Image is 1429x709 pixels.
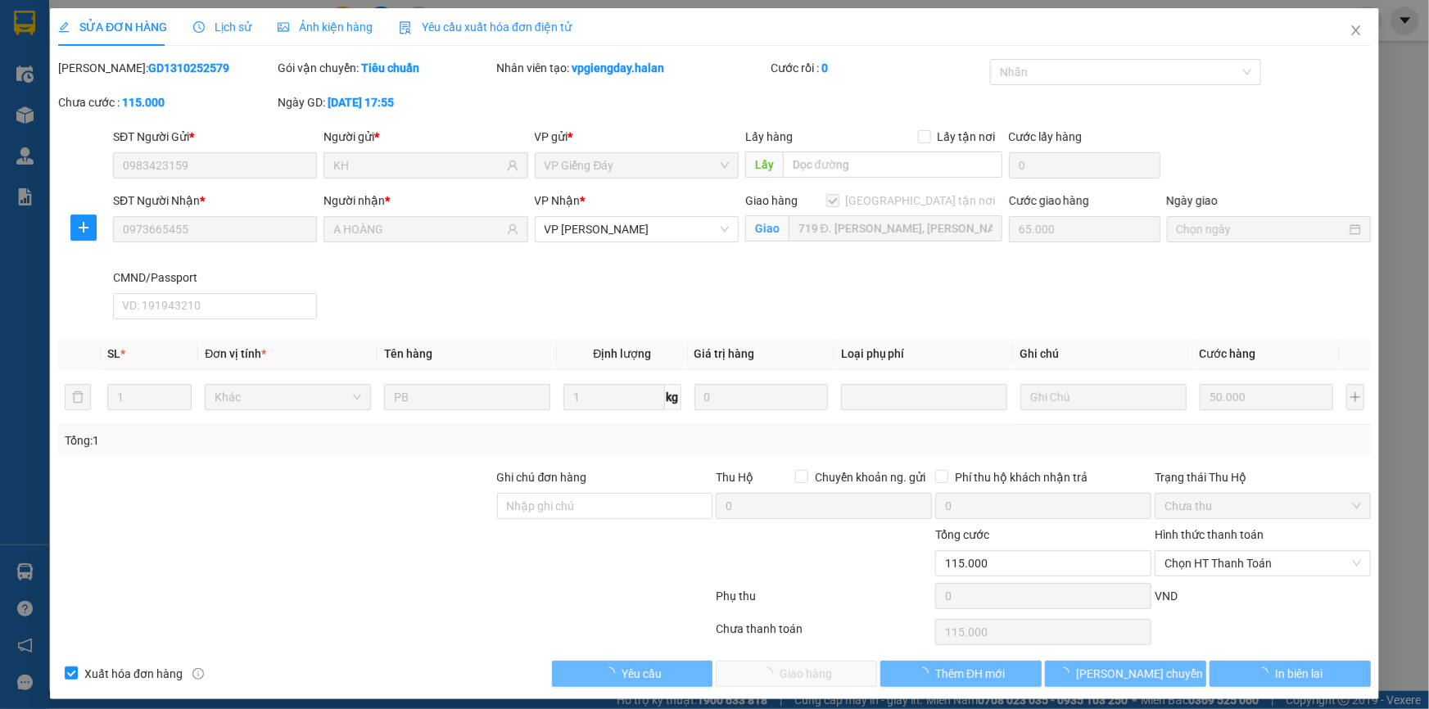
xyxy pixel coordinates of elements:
[65,384,91,410] button: delete
[153,40,685,61] li: 271 - [PERSON_NAME] - [GEOGRAPHIC_DATA] - [GEOGRAPHIC_DATA]
[745,151,783,178] span: Lấy
[1155,528,1264,541] label: Hình thức thanh toán
[880,661,1042,687] button: Thêm ĐH mới
[58,59,274,77] div: [PERSON_NAME]:
[58,93,274,111] div: Chưa cước :
[278,21,289,33] span: picture
[399,21,412,34] img: icon
[665,384,681,410] span: kg
[497,471,587,484] label: Ghi chú đơn hàng
[1058,667,1076,679] span: loading
[333,156,503,174] input: Tên người gửi
[694,347,755,360] span: Giá trị hàng
[1009,216,1160,242] input: Cước giao hàng
[497,493,713,519] input: Ghi chú đơn hàng
[745,194,798,207] span: Giao hàng
[834,338,1014,370] th: Loại phụ phí
[1155,468,1371,486] div: Trạng thái Thu Hộ
[535,128,739,146] div: VP gửi
[399,20,572,34] span: Yêu cầu xuất hóa đơn điện tử
[1177,220,1346,238] input: Ngày giao
[935,665,1005,683] span: Thêm ĐH mới
[278,93,494,111] div: Ngày GD:
[545,217,729,242] span: VP Cổ Linh
[694,384,828,410] input: 0
[1155,589,1178,603] span: VND
[1045,661,1206,687] button: [PERSON_NAME] chuyển hoàn
[1210,661,1371,687] button: In biên lai
[148,61,229,75] b: GD1310252579
[278,59,494,77] div: Gói vận chuyển:
[113,128,317,146] div: SĐT Người Gửi
[107,347,120,360] span: SL
[1200,347,1256,360] span: Cước hàng
[323,128,527,146] div: Người gửi
[1020,384,1187,410] input: Ghi Chú
[333,220,503,238] input: Tên người nhận
[771,59,987,77] div: Cước rồi :
[192,668,204,680] span: info-circle
[1200,384,1333,410] input: 0
[193,20,251,34] span: Lịch sử
[113,192,317,210] div: SĐT Người Nhận
[535,194,581,207] span: VP Nhận
[78,665,189,683] span: Xuất hóa đơn hàng
[122,96,165,109] b: 115.000
[20,20,143,102] img: logo.jpg
[593,347,651,360] span: Định lượng
[205,347,266,360] span: Đơn vị tính
[1009,194,1090,207] label: Cước giao hàng
[935,528,989,541] span: Tổng cước
[1276,665,1323,683] span: In biên lai
[717,661,878,687] button: Giao hàng
[384,347,432,360] span: Tên hàng
[507,160,518,171] span: user
[65,431,552,449] div: Tổng: 1
[193,21,205,33] span: clock-circle
[58,20,167,34] span: SỬA ĐƠN HÀNG
[215,385,361,409] span: Khác
[783,151,1002,178] input: Dọc đường
[58,21,70,33] span: edit
[323,192,527,210] div: Người nhận
[839,192,1002,210] span: [GEOGRAPHIC_DATA] tận nơi
[715,620,934,648] div: Chưa thanh toán
[113,269,317,287] div: CMND/Passport
[572,61,665,75] b: vpgiengday.halan
[745,215,789,242] span: Giao
[716,471,753,484] span: Thu Hộ
[1009,152,1160,178] input: Cước lấy hàng
[497,59,768,77] div: Nhân viên tạo:
[821,61,828,75] b: 0
[1164,494,1361,518] span: Chưa thu
[545,153,729,178] span: VP Giếng Đáy
[604,667,622,679] span: loading
[1009,130,1083,143] label: Cước lấy hàng
[72,221,97,234] span: plus
[789,215,1002,242] input: Giao tận nơi
[745,130,793,143] span: Lấy hàng
[278,20,373,34] span: Ảnh kiện hàng
[552,661,713,687] button: Yêu cầu
[1164,551,1361,576] span: Chọn HT Thanh Toán
[361,61,419,75] b: Tiêu chuẩn
[715,587,934,616] div: Phụ thu
[1350,24,1363,37] span: close
[931,128,1002,146] span: Lấy tận nơi
[808,468,932,486] span: Chuyển khoản ng. gửi
[1014,338,1193,370] th: Ghi chú
[20,111,215,138] b: GỬI : VP Giếng Đáy
[328,96,394,109] b: [DATE] 17:55
[1076,665,1232,683] span: [PERSON_NAME] chuyển hoàn
[507,224,518,235] span: user
[71,215,97,241] button: plus
[948,468,1094,486] span: Phí thu hộ khách nhận trả
[917,667,935,679] span: loading
[1346,384,1364,410] button: plus
[1333,8,1379,54] button: Close
[1258,667,1276,679] span: loading
[1167,194,1219,207] label: Ngày giao
[384,384,550,410] input: VD: Bàn, Ghế
[622,665,662,683] span: Yêu cầu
